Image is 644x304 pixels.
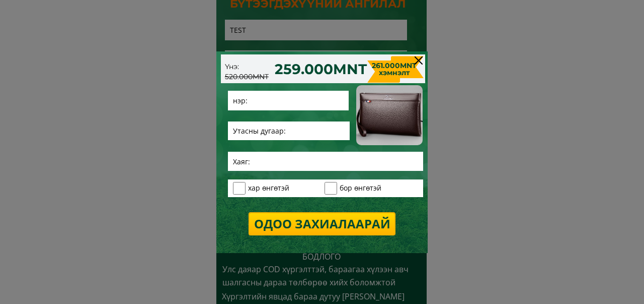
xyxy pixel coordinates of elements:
div: 259.000MNT [269,58,372,81]
p: Одоо захиалаарай [246,213,398,235]
span: бор өнгөтэй [340,183,381,194]
span: 520.000MNT [225,72,269,81]
input: Хаяг: [230,152,421,171]
span: хар өнгөтэй [248,183,289,194]
div: Үнэ: [225,62,276,82]
input: нэр: [230,91,347,110]
input: Утасны дугаар: [230,121,348,141]
div: 261.000MNT хэмнэлт [369,62,419,76]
